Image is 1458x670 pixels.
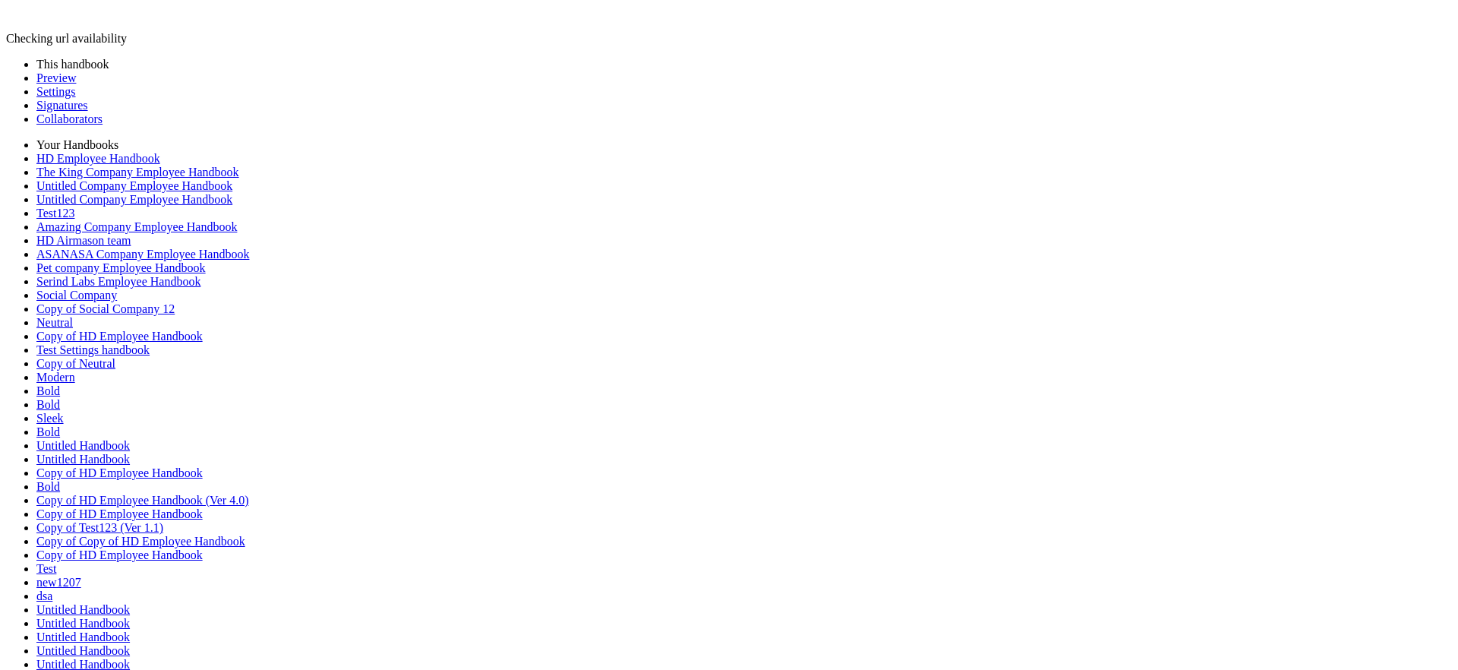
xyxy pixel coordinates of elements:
a: Untitled Handbook [36,617,130,630]
a: Serind Labs Employee Handbook [36,275,200,288]
a: Copy of Test123 (Ver 1.1) [36,521,163,534]
a: Copy of HD Employee Handbook [36,507,203,520]
a: Untitled Handbook [36,644,130,657]
a: Bold [36,398,60,411]
a: Untitled Handbook [36,453,130,466]
a: Bold [36,480,60,493]
a: Preview [36,71,76,84]
a: HD Employee Handbook [36,152,160,165]
a: Copy of HD Employee Handbook (Ver 4.0) [36,494,249,507]
a: Sleek [36,412,64,425]
a: Test [36,562,56,575]
a: Settings [36,85,76,98]
a: Untitled Handbook [36,603,130,616]
a: Modern [36,371,75,384]
a: Untitled Handbook [36,630,130,643]
a: Untitled Company Employee Handbook [36,179,232,192]
a: Copy of Social Company 12 [36,302,175,315]
a: Test Settings handbook [36,343,150,356]
a: ASANASA Company Employee Handbook [36,248,249,261]
a: Untitled Handbook [36,439,130,452]
a: new1207 [36,576,81,589]
a: Pet company Employee Handbook [36,261,206,274]
a: Copy of Copy of HD Employee Handbook [36,535,245,548]
li: Your Handbooks [36,138,1452,152]
a: Amazing Company Employee Handbook [36,220,237,233]
a: Social Company [36,289,117,302]
a: Copy of Neutral [36,357,115,370]
a: Neutral [36,316,73,329]
a: The King Company Employee Handbook [36,166,239,179]
a: Copy of HD Employee Handbook [36,330,203,343]
a: dsa [36,589,52,602]
span: Checking url availability [6,32,127,45]
a: Collaborators [36,112,103,125]
a: Bold [36,384,60,397]
a: Untitled Company Employee Handbook [36,193,232,206]
a: Test123 [36,207,74,220]
a: HD Airmason team [36,234,131,247]
a: Signatures [36,99,88,112]
a: Copy of HD Employee Handbook [36,466,203,479]
li: This handbook [36,58,1452,71]
a: Bold [36,425,60,438]
a: Copy of HD Employee Handbook [36,548,203,561]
